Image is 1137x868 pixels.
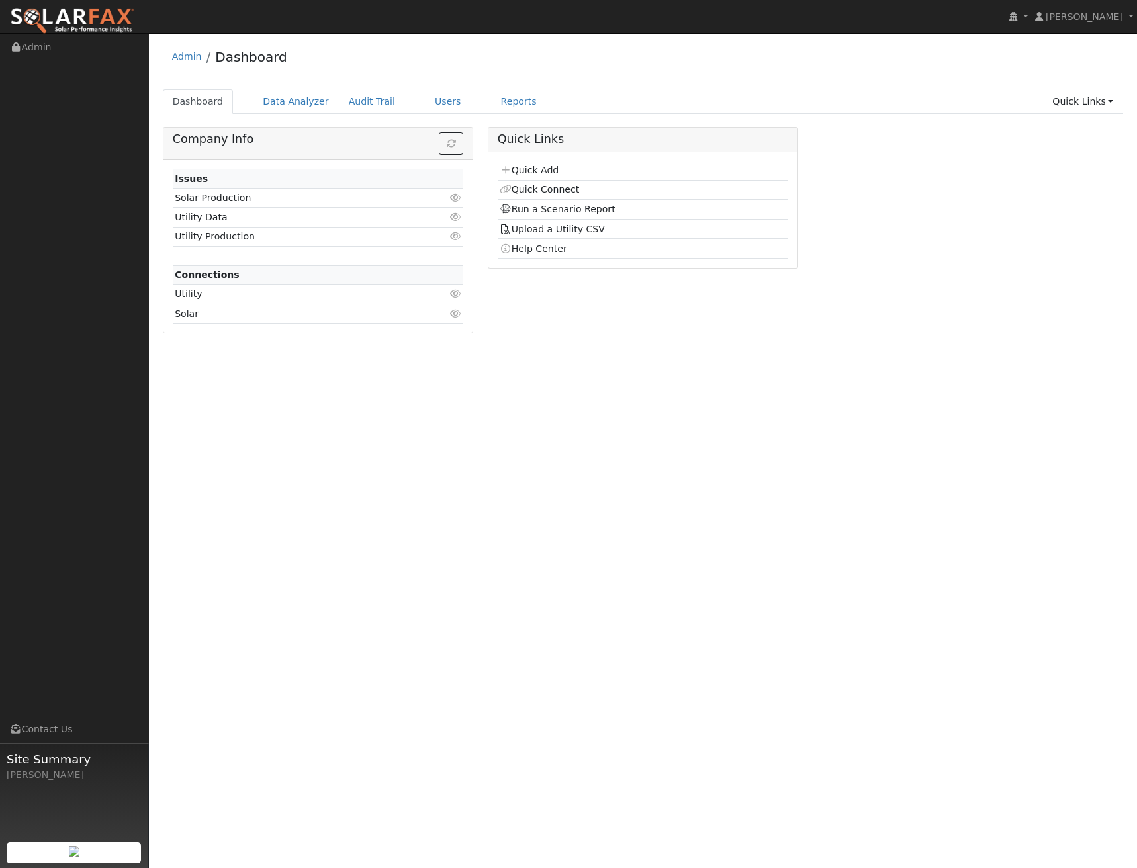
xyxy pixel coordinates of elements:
[215,49,287,65] a: Dashboard
[425,89,471,114] a: Users
[449,193,461,202] i: Click to view
[498,132,789,146] h5: Quick Links
[449,232,461,241] i: Click to view
[1042,89,1123,114] a: Quick Links
[10,7,134,35] img: SolarFax
[500,184,579,195] a: Quick Connect
[163,89,234,114] a: Dashboard
[173,227,417,246] td: Utility Production
[172,51,202,62] a: Admin
[173,189,417,208] td: Solar Production
[173,132,464,146] h5: Company Info
[69,846,79,857] img: retrieve
[500,204,615,214] a: Run a Scenario Report
[173,208,417,227] td: Utility Data
[491,89,547,114] a: Reports
[500,224,605,234] a: Upload a Utility CSV
[500,243,567,254] a: Help Center
[175,173,208,184] strong: Issues
[449,309,461,318] i: Click to view
[500,165,559,175] a: Quick Add
[449,289,461,298] i: Click to view
[173,284,417,304] td: Utility
[175,269,240,280] strong: Connections
[1046,11,1123,22] span: [PERSON_NAME]
[339,89,405,114] a: Audit Trail
[449,212,461,222] i: Click to view
[7,750,142,768] span: Site Summary
[7,768,142,782] div: [PERSON_NAME]
[173,304,417,324] td: Solar
[253,89,339,114] a: Data Analyzer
